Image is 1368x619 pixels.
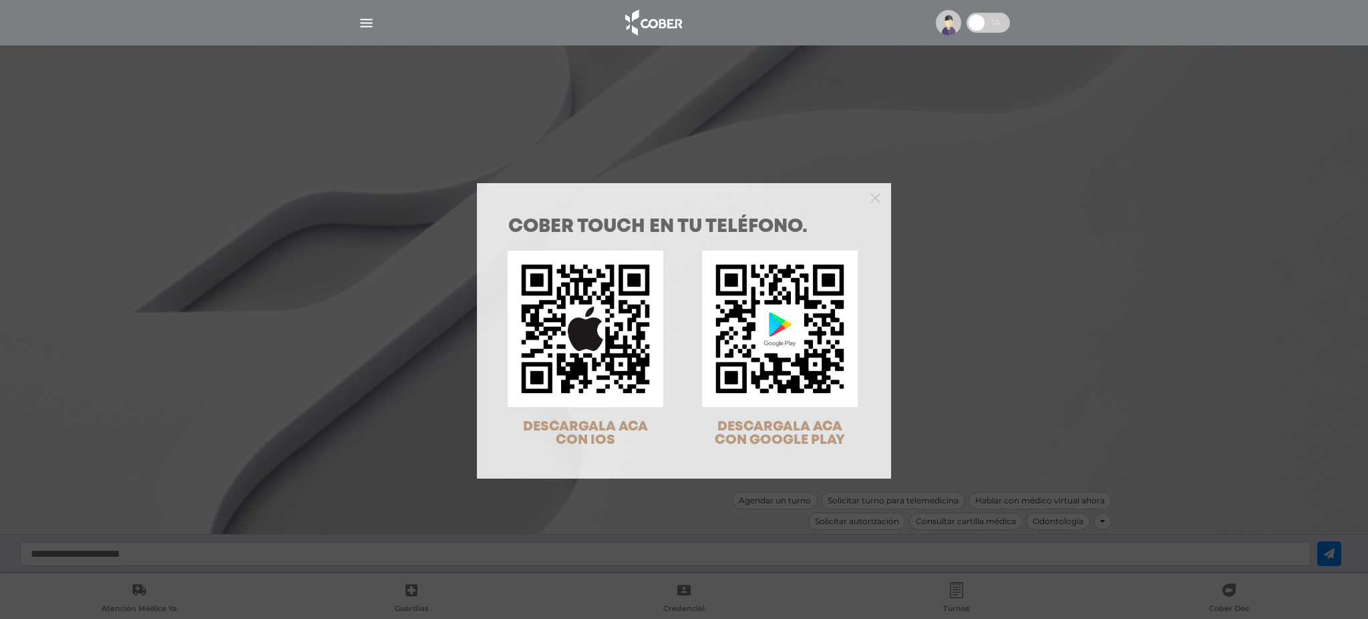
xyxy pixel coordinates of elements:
[870,191,880,203] button: Close
[508,251,663,406] img: qr-code
[702,251,858,406] img: qr-code
[508,218,860,237] h1: COBER TOUCH en tu teléfono.
[715,420,845,447] span: DESCARGALA ACA CON GOOGLE PLAY
[523,420,648,447] span: DESCARGALA ACA CON IOS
